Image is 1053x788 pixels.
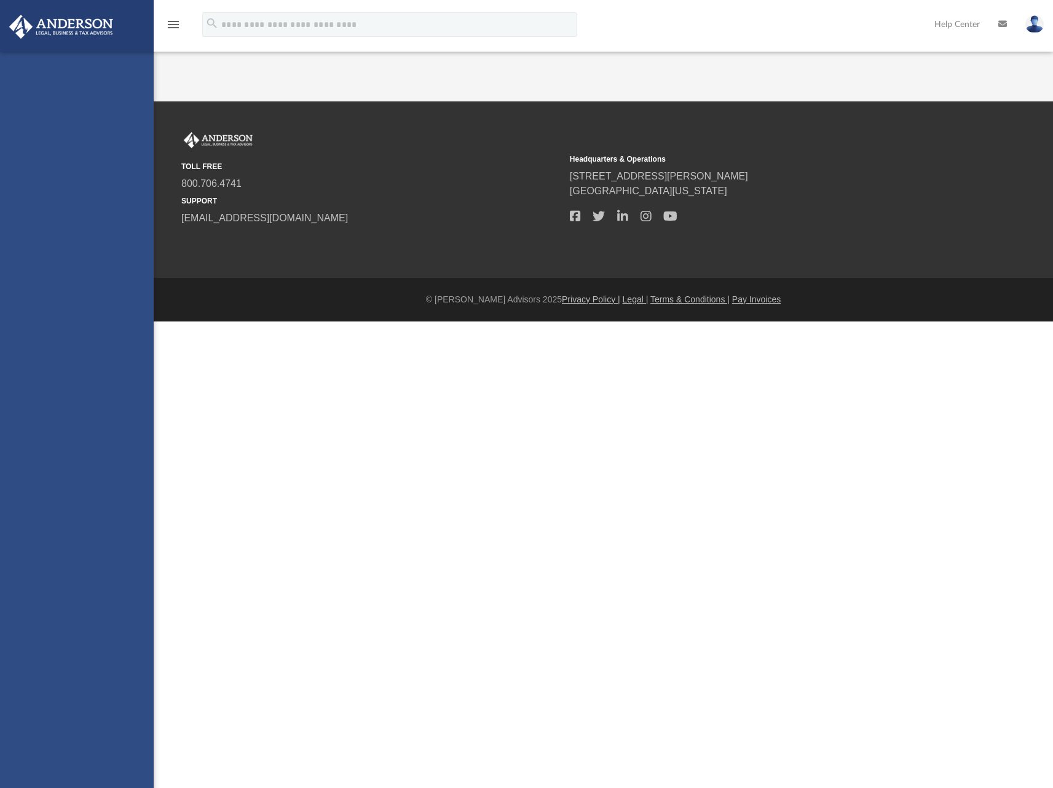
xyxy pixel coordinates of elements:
small: TOLL FREE [181,161,561,172]
a: 800.706.4741 [181,178,242,189]
small: SUPPORT [181,195,561,207]
img: User Pic [1025,15,1044,33]
i: search [205,17,219,30]
a: Legal | [623,294,649,304]
img: Anderson Advisors Platinum Portal [6,15,117,39]
a: menu [166,23,181,32]
a: [STREET_ADDRESS][PERSON_NAME] [570,171,748,181]
a: Pay Invoices [732,294,781,304]
small: Headquarters & Operations [570,154,950,165]
i: menu [166,17,181,32]
a: [GEOGRAPHIC_DATA][US_STATE] [570,186,727,196]
img: Anderson Advisors Platinum Portal [181,132,255,148]
a: [EMAIL_ADDRESS][DOMAIN_NAME] [181,213,348,223]
a: Privacy Policy | [562,294,620,304]
a: Terms & Conditions | [650,294,730,304]
div: © [PERSON_NAME] Advisors 2025 [154,293,1053,306]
